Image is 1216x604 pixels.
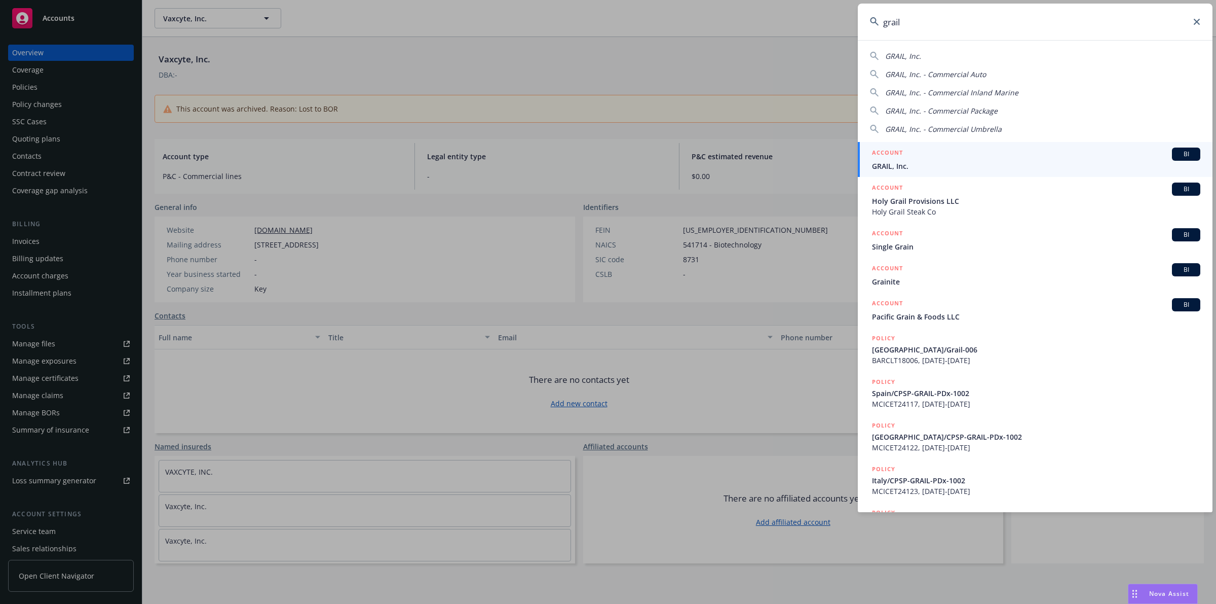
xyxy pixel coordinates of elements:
span: BI [1176,300,1196,309]
h5: POLICY [872,333,895,343]
h5: ACCOUNT [872,148,903,160]
a: POLICY[GEOGRAPHIC_DATA]/Grail-006BARCLT18006, [DATE]-[DATE] [858,328,1212,371]
a: ACCOUNTBIHoly Grail Provisions LLCHoly Grail Steak Co [858,177,1212,223]
input: Search... [858,4,1212,40]
span: BI [1176,230,1196,239]
span: [GEOGRAPHIC_DATA]/Grail-006 [872,344,1200,355]
span: GRAIL, Inc. [872,161,1200,171]
span: GRAIL, Inc. - Commercial Inland Marine [885,88,1018,97]
span: BI [1176,265,1196,274]
a: POLICY [858,502,1212,546]
span: Single Grain [872,241,1200,252]
span: Pacific Grain & Foods LLC [872,311,1200,322]
span: Holy Grail Steak Co [872,206,1200,217]
a: POLICY[GEOGRAPHIC_DATA]/CPSP-GRAIL-PDx-1002MCICET24122, [DATE]-[DATE] [858,415,1212,458]
span: GRAIL, Inc. [885,51,921,61]
h5: POLICY [872,377,895,387]
span: Grainite [872,276,1200,287]
a: ACCOUNTBIPacific Grain & Foods LLC [858,293,1212,328]
h5: ACCOUNT [872,263,903,275]
span: GRAIL, Inc. - Commercial Umbrella [885,124,1002,134]
h5: ACCOUNT [872,228,903,240]
a: POLICYItaly/CPSP-GRAIL-PDx-1002MCICET24123, [DATE]-[DATE] [858,458,1212,502]
span: BARCLT18006, [DATE]-[DATE] [872,355,1200,366]
span: Holy Grail Provisions LLC [872,196,1200,206]
span: BI [1176,150,1196,159]
button: Nova Assist [1128,584,1198,604]
h5: ACCOUNT [872,183,903,195]
a: ACCOUNTBISingle Grain [858,223,1212,258]
a: POLICYSpain/CPSP-GRAIL-PDx-1002MCICET24117, [DATE]-[DATE] [858,371,1212,415]
span: Nova Assist [1149,589,1189,598]
span: [GEOGRAPHIC_DATA]/CPSP-GRAIL-PDx-1002 [872,432,1200,442]
span: GRAIL, Inc. - Commercial Package [885,106,998,116]
a: ACCOUNTBIGRAIL, Inc. [858,142,1212,177]
a: ACCOUNTBIGrainite [858,258,1212,293]
span: MCICET24117, [DATE]-[DATE] [872,399,1200,409]
span: MCICET24122, [DATE]-[DATE] [872,442,1200,453]
h5: POLICY [872,508,895,518]
h5: ACCOUNT [872,298,903,310]
span: MCICET24123, [DATE]-[DATE] [872,486,1200,496]
span: GRAIL, Inc. - Commercial Auto [885,69,986,79]
h5: POLICY [872,420,895,431]
span: BI [1176,185,1196,194]
div: Drag to move [1128,584,1141,603]
h5: POLICY [872,464,895,474]
span: Italy/CPSP-GRAIL-PDx-1002 [872,475,1200,486]
span: Spain/CPSP-GRAIL-PDx-1002 [872,388,1200,399]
